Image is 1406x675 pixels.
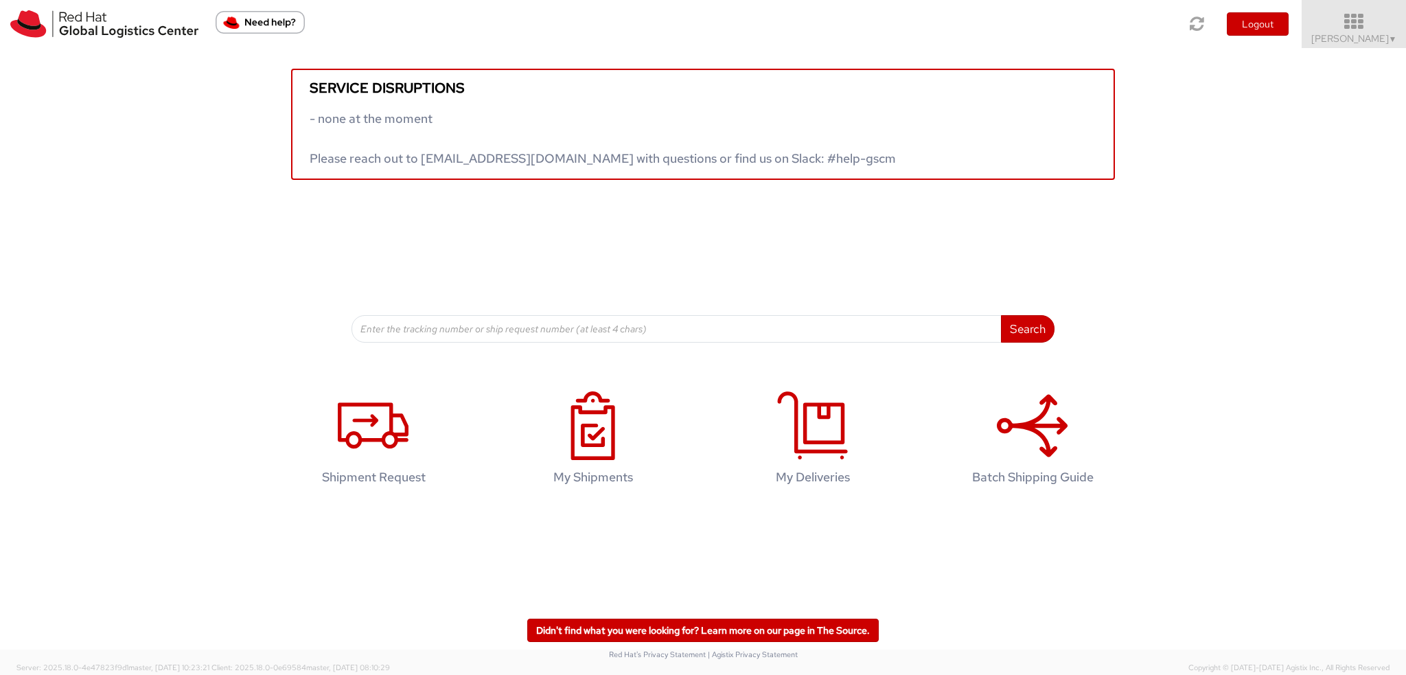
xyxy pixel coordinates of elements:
span: master, [DATE] 10:23:21 [128,663,209,672]
h5: Service disruptions [310,80,1096,95]
span: Server: 2025.18.0-4e47823f9d1 [16,663,209,672]
span: [PERSON_NAME] [1311,32,1397,45]
img: rh-logistics-00dfa346123c4ec078e1.svg [10,10,198,38]
h4: Batch Shipping Guide [944,470,1121,484]
h4: Shipment Request [285,470,462,484]
a: Didn't find what you were looking for? Learn more on our page in The Source. [527,619,879,642]
input: Enter the tracking number or ship request number (at least 4 chars) [351,315,1002,343]
span: Client: 2025.18.0-0e69584 [211,663,390,672]
a: | Agistix Privacy Statement [708,650,798,659]
span: ▼ [1389,34,1397,45]
button: Need help? [216,11,305,34]
a: Service disruptions - none at the moment Please reach out to [EMAIL_ADDRESS][DOMAIN_NAME] with qu... [291,69,1115,180]
a: My Shipments [490,377,696,505]
h4: My Deliveries [724,470,901,484]
span: - none at the moment Please reach out to [EMAIL_ADDRESS][DOMAIN_NAME] with questions or find us o... [310,111,896,166]
a: Red Hat's Privacy Statement [609,650,706,659]
span: master, [DATE] 08:10:29 [306,663,390,672]
button: Logout [1227,12,1289,36]
h4: My Shipments [505,470,682,484]
button: Search [1001,315,1054,343]
a: Batch Shipping Guide [930,377,1136,505]
a: Shipment Request [270,377,476,505]
span: Copyright © [DATE]-[DATE] Agistix Inc., All Rights Reserved [1188,663,1390,674]
a: My Deliveries [710,377,916,505]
